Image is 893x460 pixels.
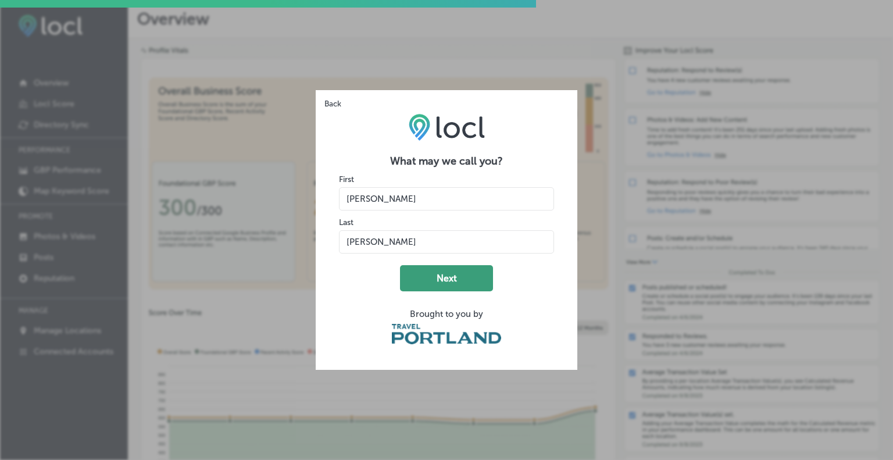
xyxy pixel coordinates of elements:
[392,324,501,344] img: Travel Portland
[339,174,354,184] label: First
[409,113,485,140] img: LOCL logo
[400,265,493,291] button: Next
[339,217,353,227] label: Last
[339,309,554,319] div: Brought to you by
[339,155,554,167] h2: What may we call you?
[316,90,345,109] button: Back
